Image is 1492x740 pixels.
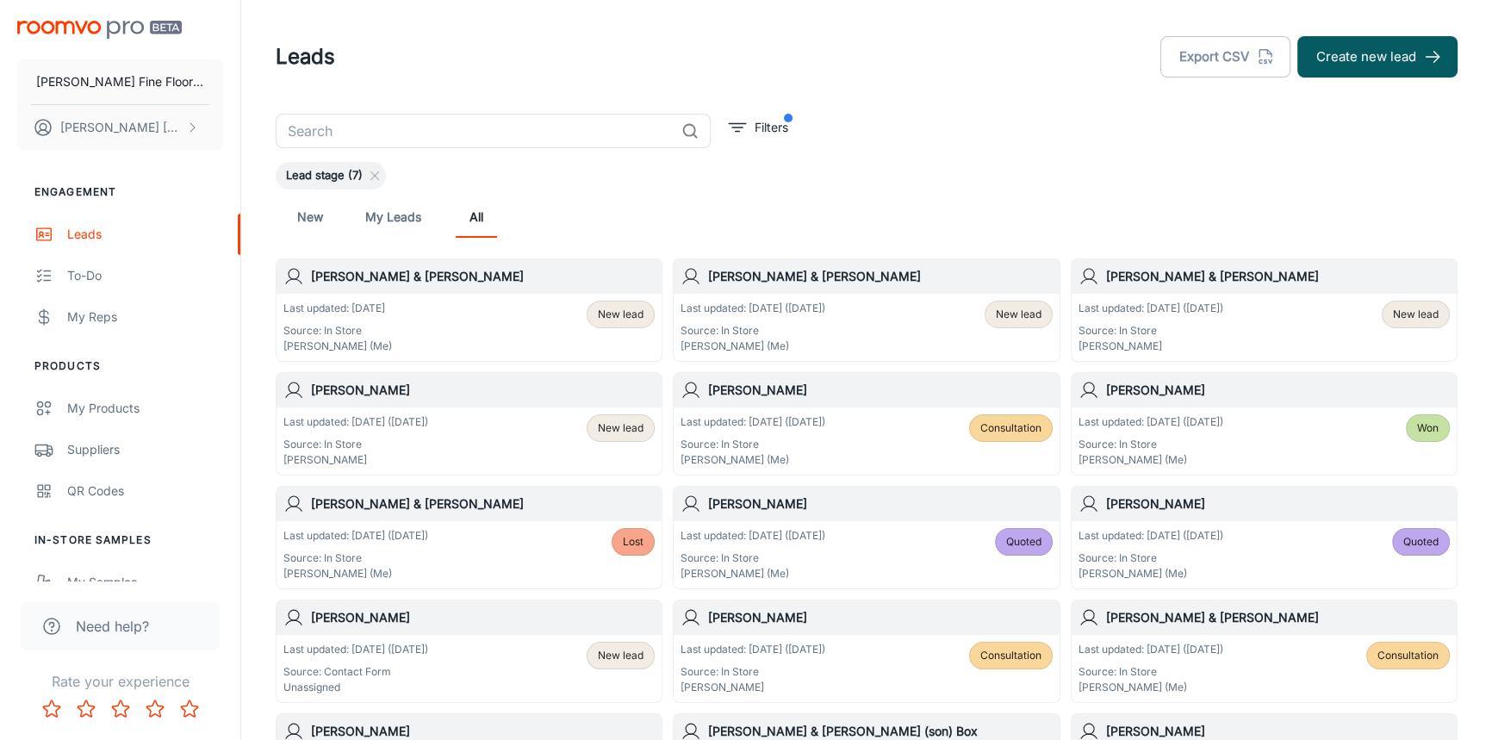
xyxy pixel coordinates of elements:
[289,196,331,238] a: New
[681,680,825,695] p: [PERSON_NAME]
[681,301,825,316] p: Last updated: [DATE] ([DATE])
[708,267,1052,286] h6: [PERSON_NAME] & [PERSON_NAME]
[673,600,1060,703] a: [PERSON_NAME]Last updated: [DATE] ([DATE])Source: In Store[PERSON_NAME]Consultation
[1377,648,1439,663] span: Consultation
[1079,301,1223,316] p: Last updated: [DATE] ([DATE])
[681,437,825,452] p: Source: In Store
[17,21,182,39] img: Roomvo PRO Beta
[172,692,207,726] button: Rate 5 star
[1393,307,1439,322] span: New lead
[681,323,825,339] p: Source: In Store
[311,494,655,513] h6: [PERSON_NAME] & [PERSON_NAME]
[17,105,223,150] button: [PERSON_NAME] [PERSON_NAME]
[276,486,662,589] a: [PERSON_NAME] & [PERSON_NAME]Last updated: [DATE] ([DATE])Source: In Store[PERSON_NAME] (Me)Lost
[283,323,392,339] p: Source: In Store
[276,162,386,190] div: Lead stage (7)
[598,420,643,436] span: New lead
[1106,608,1450,627] h6: [PERSON_NAME] & [PERSON_NAME]
[103,692,138,726] button: Rate 3 star
[755,118,788,137] p: Filters
[980,648,1041,663] span: Consultation
[681,528,825,544] p: Last updated: [DATE] ([DATE])
[276,258,662,362] a: [PERSON_NAME] & [PERSON_NAME]Last updated: [DATE]Source: In Store[PERSON_NAME] (Me)New lead
[276,41,335,72] h1: Leads
[1106,381,1450,400] h6: [PERSON_NAME]
[1071,600,1458,703] a: [PERSON_NAME] & [PERSON_NAME]Last updated: [DATE] ([DATE])Source: In Store[PERSON_NAME] (Me)Consu...
[283,452,428,468] p: [PERSON_NAME]
[67,440,223,459] div: Suppliers
[681,452,825,468] p: [PERSON_NAME] (Me)
[34,692,69,726] button: Rate 1 star
[276,114,675,148] input: Search
[1006,534,1041,550] span: Quoted
[1106,494,1450,513] h6: [PERSON_NAME]
[1079,528,1223,544] p: Last updated: [DATE] ([DATE])
[681,664,825,680] p: Source: In Store
[1106,267,1450,286] h6: [PERSON_NAME] & [PERSON_NAME]
[1079,566,1223,581] p: [PERSON_NAME] (Me)
[673,258,1060,362] a: [PERSON_NAME] & [PERSON_NAME]Last updated: [DATE] ([DATE])Source: In Store[PERSON_NAME] (Me)New lead
[276,600,662,703] a: [PERSON_NAME]Last updated: [DATE] ([DATE])Source: Contact FormUnassignedNew lead
[276,372,662,476] a: [PERSON_NAME]Last updated: [DATE] ([DATE])Source: In Store[PERSON_NAME]New lead
[681,550,825,566] p: Source: In Store
[1071,258,1458,362] a: [PERSON_NAME] & [PERSON_NAME]Last updated: [DATE] ([DATE])Source: In Store[PERSON_NAME]New lead
[708,494,1052,513] h6: [PERSON_NAME]
[283,680,428,695] p: Unassigned
[456,196,497,238] a: All
[67,573,223,592] div: My Samples
[69,692,103,726] button: Rate 2 star
[996,307,1041,322] span: New lead
[283,528,428,544] p: Last updated: [DATE] ([DATE])
[14,671,227,692] p: Rate your experience
[283,414,428,430] p: Last updated: [DATE] ([DATE])
[283,437,428,452] p: Source: In Store
[17,59,223,104] button: [PERSON_NAME] Fine Floors, Inc
[598,648,643,663] span: New lead
[67,308,223,326] div: My Reps
[681,339,825,354] p: [PERSON_NAME] (Me)
[1079,550,1223,566] p: Source: In Store
[283,642,428,657] p: Last updated: [DATE] ([DATE])
[1403,534,1439,550] span: Quoted
[283,301,392,316] p: Last updated: [DATE]
[673,486,1060,589] a: [PERSON_NAME]Last updated: [DATE] ([DATE])Source: In Store[PERSON_NAME] (Me)Quoted
[1071,486,1458,589] a: [PERSON_NAME]Last updated: [DATE] ([DATE])Source: In Store[PERSON_NAME] (Me)Quoted
[1079,437,1223,452] p: Source: In Store
[681,414,825,430] p: Last updated: [DATE] ([DATE])
[623,534,643,550] span: Lost
[598,307,643,322] span: New lead
[681,642,825,657] p: Last updated: [DATE] ([DATE])
[67,266,223,285] div: To-do
[1079,452,1223,468] p: [PERSON_NAME] (Me)
[67,399,223,418] div: My Products
[1297,36,1458,78] button: Create new lead
[673,372,1060,476] a: [PERSON_NAME]Last updated: [DATE] ([DATE])Source: In Store[PERSON_NAME] (Me)Consultation
[708,608,1052,627] h6: [PERSON_NAME]
[60,118,182,137] p: [PERSON_NAME] [PERSON_NAME]
[1417,420,1439,436] span: Won
[283,550,428,566] p: Source: In Store
[1079,323,1223,339] p: Source: In Store
[1160,36,1290,78] button: Export CSV
[311,267,655,286] h6: [PERSON_NAME] & [PERSON_NAME]
[1079,339,1223,354] p: [PERSON_NAME]
[76,616,149,637] span: Need help?
[67,482,223,501] div: QR Codes
[311,381,655,400] h6: [PERSON_NAME]
[1079,680,1223,695] p: [PERSON_NAME] (Me)
[67,225,223,244] div: Leads
[283,339,392,354] p: [PERSON_NAME] (Me)
[1079,642,1223,657] p: Last updated: [DATE] ([DATE])
[276,167,373,184] span: Lead stage (7)
[283,566,428,581] p: [PERSON_NAME] (Me)
[724,114,793,141] button: filter
[311,608,655,627] h6: [PERSON_NAME]
[283,664,428,680] p: Source: Contact Form
[1079,664,1223,680] p: Source: In Store
[708,381,1052,400] h6: [PERSON_NAME]
[138,692,172,726] button: Rate 4 star
[681,566,825,581] p: [PERSON_NAME] (Me)
[365,196,421,238] a: My Leads
[980,420,1041,436] span: Consultation
[1071,372,1458,476] a: [PERSON_NAME]Last updated: [DATE] ([DATE])Source: In Store[PERSON_NAME] (Me)Won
